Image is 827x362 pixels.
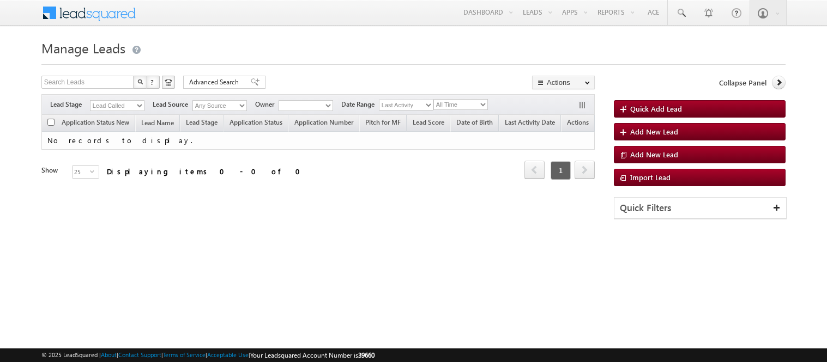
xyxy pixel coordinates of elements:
a: Lead Stage [180,116,223,131]
span: Advanced Search [189,77,242,87]
td: No records to display. [41,132,595,150]
a: Lead Name [136,117,179,131]
img: Search [137,79,143,84]
span: Lead Score [413,118,444,126]
span: 1 [551,161,571,180]
a: Pitch for MF [360,116,406,131]
a: next [575,162,595,179]
span: Actions [562,116,594,131]
span: Date Range [341,100,379,109]
span: Application Status [230,118,282,126]
span: Collapse Panel [719,78,766,88]
span: Application Number [294,118,353,126]
span: prev [524,161,545,179]
span: © 2025 LeadSquared | | | | | [41,350,375,360]
span: Manage Leads [41,39,125,57]
div: Quick Filters [614,198,786,219]
a: Last Activity Date [499,116,560,131]
a: Terms of Service [163,351,206,358]
a: Application Status New [56,116,135,131]
a: prev [524,162,545,179]
a: Contact Support [118,351,161,358]
span: Import Lead [630,173,671,182]
a: Application Number [289,116,359,131]
span: Add New Lead [630,150,678,159]
a: About [101,351,117,358]
span: ? [150,77,155,87]
button: ? [147,76,160,89]
span: next [575,161,595,179]
span: 39660 [358,351,375,359]
span: Lead Source [153,100,192,109]
span: Date of Birth [456,118,493,126]
span: Owner [255,100,279,109]
span: Pitch for MF [365,118,401,126]
a: Date of Birth [451,116,498,131]
span: select [90,169,99,174]
span: 25 [73,166,90,178]
span: Application Status New [62,118,129,126]
span: Your Leadsquared Account Number is [250,351,375,359]
div: Displaying items 0 - 0 of 0 [107,165,307,177]
span: Lead Stage [50,100,90,109]
span: Lead Stage [186,118,218,126]
div: Show [41,165,63,175]
a: Acceptable Use [207,351,249,358]
a: Application Status [224,116,288,131]
span: Quick Add Lead [630,104,682,113]
input: Check all records [47,119,55,126]
button: Actions [532,76,595,89]
span: Add New Lead [630,127,678,136]
a: Lead Score [407,116,450,131]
